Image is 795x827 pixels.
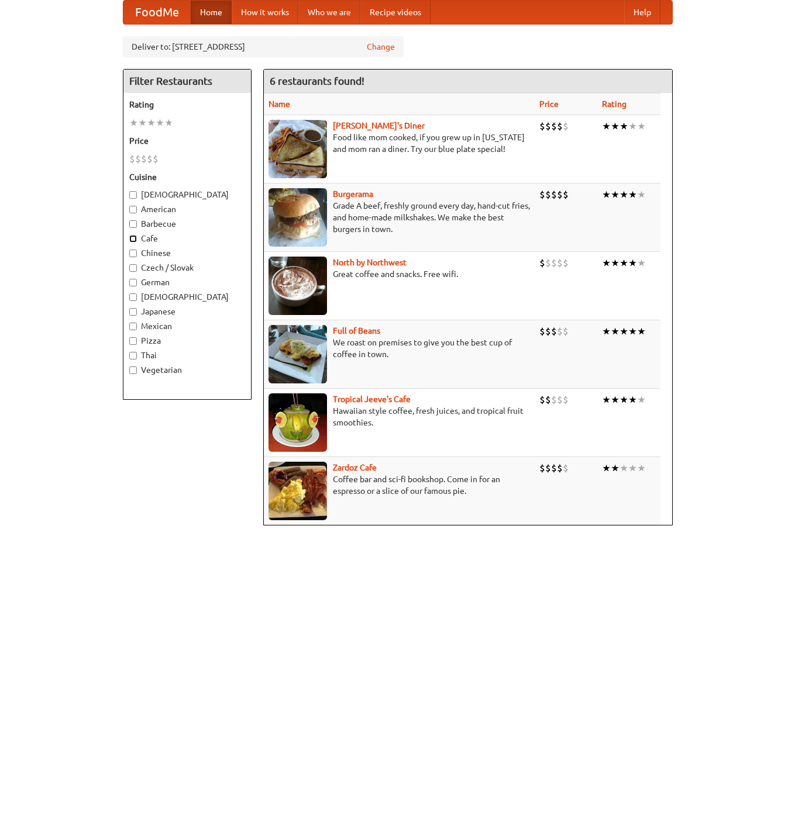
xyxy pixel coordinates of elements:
[269,325,327,383] img: beans.jpg
[624,1,660,24] a: Help
[557,188,563,201] li: $
[620,120,628,133] li: ★
[129,250,137,257] input: Chinese
[628,393,637,406] li: ★
[129,99,245,110] h5: Rating
[551,393,557,406] li: $
[269,257,327,315] img: north.jpg
[333,258,407,267] b: North by Northwest
[269,120,327,178] img: sallys.jpg
[269,188,327,247] img: burgerama.jpg
[129,220,137,228] input: Barbecue
[611,188,620,201] li: ★
[539,120,545,133] li: $
[551,188,557,201] li: $
[611,257,620,269] li: ★
[333,326,380,335] a: Full of Beans
[191,1,232,24] a: Home
[620,393,628,406] li: ★
[129,153,135,165] li: $
[269,462,327,520] img: zardoz.jpg
[129,306,245,317] label: Japanese
[637,393,646,406] li: ★
[269,337,530,360] p: We roast on premises to give you the best cup of coffee in town.
[620,188,628,201] li: ★
[129,235,137,243] input: Cafe
[637,120,646,133] li: ★
[602,120,611,133] li: ★
[129,206,137,213] input: American
[628,325,637,338] li: ★
[269,99,290,109] a: Name
[628,462,637,475] li: ★
[129,233,245,244] label: Cafe
[551,120,557,133] li: $
[545,188,551,201] li: $
[602,188,611,201] li: ★
[563,393,569,406] li: $
[269,200,530,235] p: Grade A beef, freshly ground every day, hand-cut fries, and home-made milkshakes. We make the bes...
[129,291,245,303] label: [DEMOGRAPHIC_DATA]
[539,462,545,475] li: $
[637,325,646,338] li: ★
[611,325,620,338] li: ★
[563,325,569,338] li: $
[637,257,646,269] li: ★
[147,153,153,165] li: $
[637,462,646,475] li: ★
[269,405,530,428] p: Hawaiian style coffee, fresh juices, and tropical fruit smoothies.
[557,393,563,406] li: $
[269,393,327,452] img: jeeves.jpg
[557,325,563,338] li: $
[153,153,159,165] li: $
[156,116,164,129] li: ★
[333,121,425,130] a: [PERSON_NAME]'s Diner
[135,153,141,165] li: $
[129,171,245,183] h5: Cuisine
[129,276,245,288] label: German
[129,366,137,374] input: Vegetarian
[551,462,557,475] li: $
[129,203,245,215] label: American
[602,462,611,475] li: ★
[269,473,530,497] p: Coffee bar and sci-fi bookshop. Come in for an espresso or a slice of our famous pie.
[333,189,373,199] a: Burgerama
[563,188,569,201] li: $
[129,364,245,376] label: Vegetarian
[129,279,137,286] input: German
[628,120,637,133] li: ★
[545,257,551,269] li: $
[620,257,628,269] li: ★
[637,188,646,201] li: ★
[270,75,364,86] ng-pluralize: 6 restaurants found!
[333,463,377,472] b: Zardoz Cafe
[557,257,563,269] li: $
[367,41,395,53] a: Change
[129,116,138,129] li: ★
[563,462,569,475] li: $
[129,335,245,347] label: Pizza
[129,320,245,332] label: Mexican
[129,218,245,230] label: Barbecue
[129,262,245,274] label: Czech / Slovak
[123,1,191,24] a: FoodMe
[129,189,245,200] label: [DEMOGRAPHIC_DATA]
[557,462,563,475] li: $
[563,120,569,133] li: $
[123,70,251,93] h4: Filter Restaurants
[545,325,551,338] li: $
[539,257,545,269] li: $
[129,352,137,359] input: Thai
[129,350,245,361] label: Thai
[611,120,620,133] li: ★
[539,325,545,338] li: $
[333,395,411,404] a: Tropical Jeeve's Cafe
[123,36,404,57] div: Deliver to: [STREET_ADDRESS]
[147,116,156,129] li: ★
[298,1,360,24] a: Who we are
[620,325,628,338] li: ★
[141,153,147,165] li: $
